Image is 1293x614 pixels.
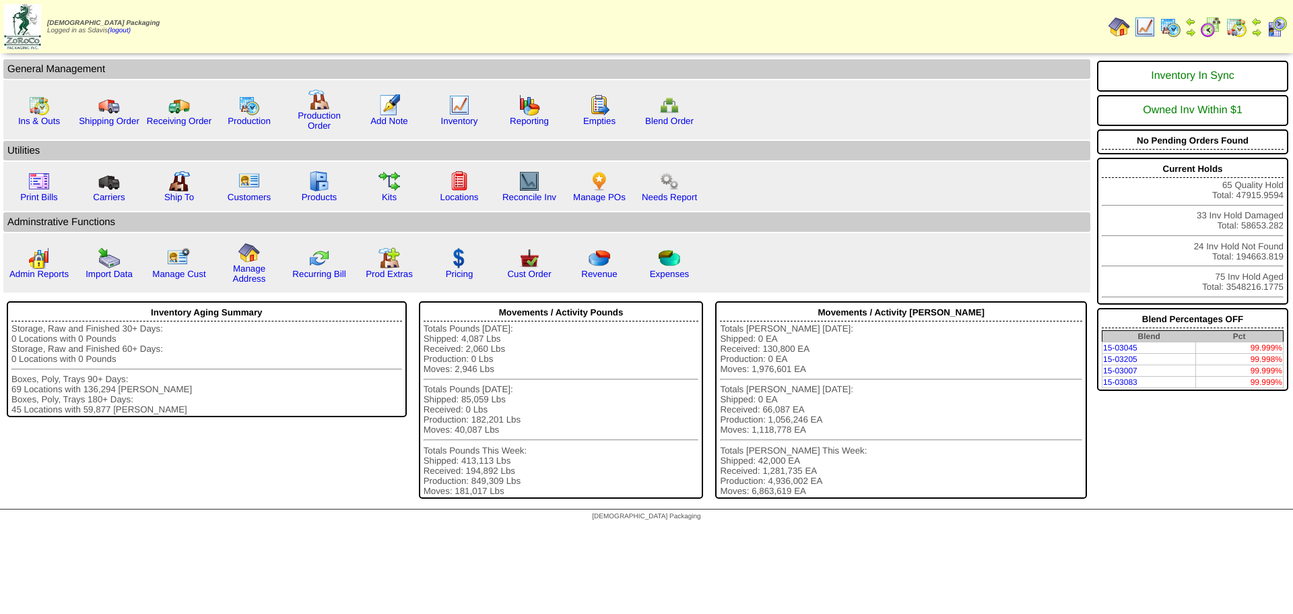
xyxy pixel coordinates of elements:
div: Blend Percentages OFF [1102,311,1284,328]
img: arrowleft.gif [1185,16,1196,27]
td: 99.999% [1195,365,1283,377]
td: 99.999% [1195,377,1283,388]
a: Import Data [86,269,133,279]
img: factory.gif [308,89,330,111]
img: prodextras.gif [378,247,400,269]
img: calendarblend.gif [1200,16,1222,38]
img: arrowright.gif [1185,27,1196,38]
a: Production [228,116,271,126]
a: Prod Extras [366,269,413,279]
img: factory2.gif [168,171,190,192]
img: truck2.gif [168,94,190,116]
a: 15-03205 [1103,355,1137,364]
a: Empties [583,116,616,126]
a: Inventory [441,116,478,126]
div: Storage, Raw and Finished 30+ Days: 0 Locations with 0 Pounds Storage, Raw and Finished 60+ Days:... [11,324,402,415]
a: Needs Report [642,192,697,202]
span: [DEMOGRAPHIC_DATA] Packaging [592,513,700,520]
a: 15-03083 [1103,377,1137,387]
img: pie_chart.png [589,247,610,269]
div: Current Holds [1102,160,1284,178]
img: invoice2.gif [28,171,50,192]
div: Owned Inv Within $1 [1102,98,1284,123]
img: line_graph2.gif [519,171,540,192]
img: calendarinout.gif [1226,16,1247,38]
td: Adminstrative Functions [3,212,1090,232]
a: Customers [228,192,271,202]
img: managecust.png [167,247,192,269]
span: Logged in as Sdavis [47,20,160,34]
img: calendarinout.gif [28,94,50,116]
img: arrowright.gif [1251,27,1262,38]
td: Utilities [3,141,1090,160]
div: Inventory In Sync [1102,63,1284,89]
div: Totals Pounds [DATE]: Shipped: 4,087 Lbs Received: 2,060 Lbs Production: 0 Lbs Moves: 2,946 Lbs T... [424,324,699,496]
a: (logout) [108,27,131,34]
a: Add Note [370,116,408,126]
img: pie_chart2.png [659,247,680,269]
img: graph.gif [519,94,540,116]
a: Kits [382,192,397,202]
a: Products [302,192,337,202]
td: 99.998% [1195,354,1283,365]
img: import.gif [98,247,120,269]
a: Ins & Outs [18,116,60,126]
a: Manage POs [573,192,626,202]
td: General Management [3,59,1090,79]
th: Pct [1195,331,1283,342]
img: truck.gif [98,94,120,116]
img: graph2.png [28,247,50,269]
img: cabinet.gif [308,171,330,192]
a: 15-03007 [1103,366,1137,375]
img: cust_order.png [519,247,540,269]
a: Blend Order [645,116,694,126]
div: Inventory Aging Summary [11,304,402,321]
a: Cust Order [507,269,551,279]
div: Movements / Activity Pounds [424,304,699,321]
a: Recurring Bill [292,269,345,279]
img: locations.gif [449,171,470,192]
img: dollar.gif [449,247,470,269]
div: Movements / Activity [PERSON_NAME] [720,304,1082,321]
img: zoroco-logo-small.webp [4,4,41,49]
img: arrowleft.gif [1251,16,1262,27]
img: line_graph.gif [1134,16,1156,38]
img: workflow.png [659,171,680,192]
a: 15-03045 [1103,343,1137,352]
img: orders.gif [378,94,400,116]
img: network.png [659,94,680,116]
a: Production Order [298,111,341,131]
a: Pricing [446,269,473,279]
span: [DEMOGRAPHIC_DATA] Packaging [47,20,160,27]
a: Ship To [164,192,194,202]
img: workorder.gif [589,94,610,116]
img: calendarprod.gif [1160,16,1181,38]
a: Manage Cust [152,269,205,279]
div: No Pending Orders Found [1102,132,1284,150]
img: po.png [589,171,610,192]
a: Reporting [510,116,549,126]
th: Blend [1102,331,1196,342]
a: Shipping Order [79,116,139,126]
a: Revenue [581,269,617,279]
img: reconcile.gif [308,247,330,269]
img: line_graph.gif [449,94,470,116]
img: home.gif [238,242,260,264]
img: workflow.gif [378,171,400,192]
img: calendarprod.gif [238,94,260,116]
a: Receiving Order [147,116,211,126]
a: Expenses [650,269,690,279]
div: Totals [PERSON_NAME] [DATE]: Shipped: 0 EA Received: 130,800 EA Production: 0 EA Moves: 1,976,601... [720,324,1082,496]
td: 99.999% [1195,342,1283,354]
a: Reconcile Inv [502,192,556,202]
a: Admin Reports [9,269,69,279]
a: Carriers [93,192,125,202]
a: Print Bills [20,192,58,202]
a: Locations [440,192,478,202]
div: 65 Quality Hold Total: 47915.9594 33 Inv Hold Damaged Total: 58653.282 24 Inv Hold Not Found Tota... [1097,158,1288,305]
img: calendarcustomer.gif [1266,16,1288,38]
img: truck3.gif [98,171,120,192]
img: customers.gif [238,171,260,192]
a: Manage Address [233,264,266,284]
img: home.gif [1108,16,1130,38]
